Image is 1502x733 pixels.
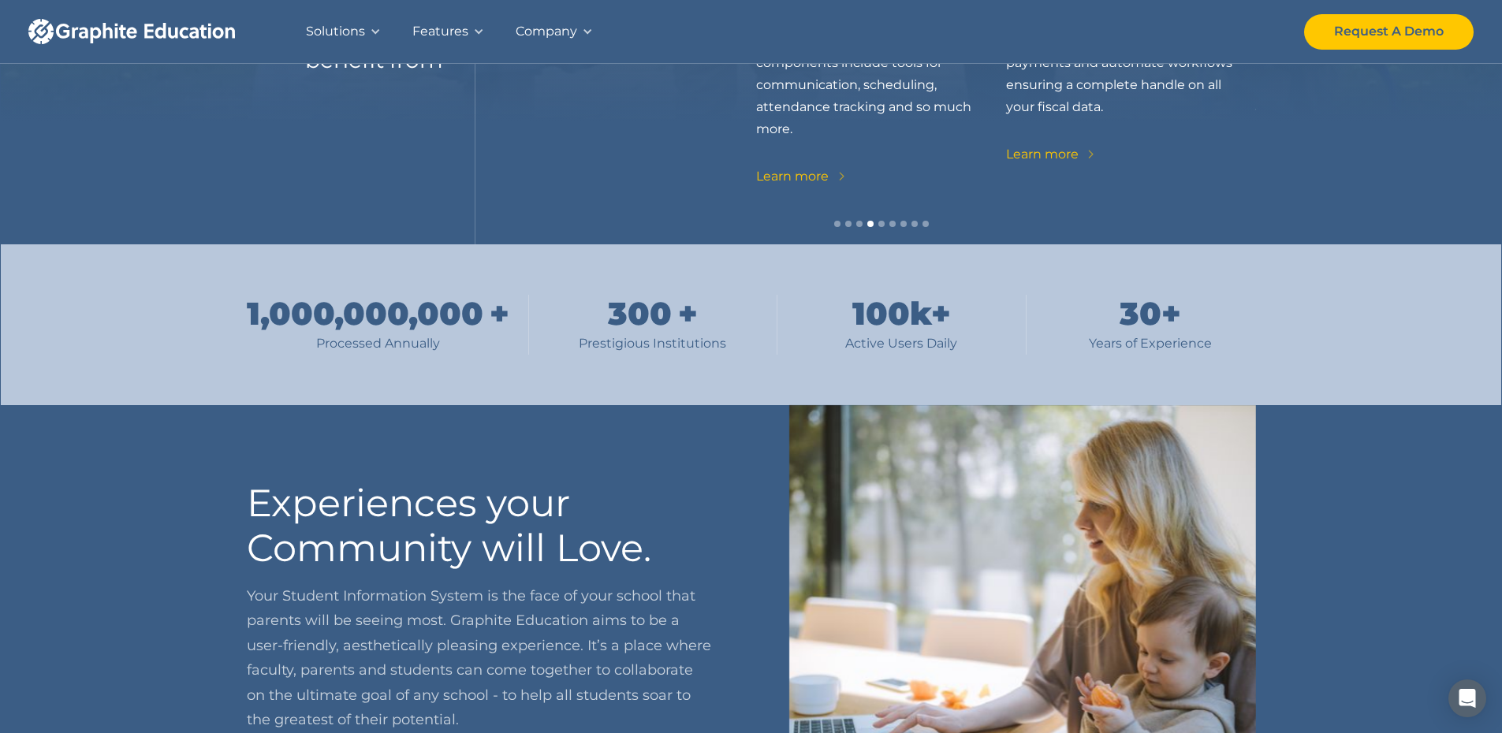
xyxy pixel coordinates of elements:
div: Show slide 3 of 9 [856,221,863,227]
div: Show slide 6 of 9 [889,221,896,227]
div: Years of Experience [1089,333,1212,355]
div: Company [516,20,577,43]
div: + [490,295,509,333]
div: Show slide 1 of 9 [834,221,840,227]
div: Prestigious Institutions [579,333,726,355]
a: Request A Demo [1304,14,1474,50]
div: Show slide 2 of 9 [845,221,852,227]
div: 300 [608,295,672,333]
div: 100 [852,295,910,333]
h2: Experiences your Community will Love. [247,481,714,571]
div: 30 [1120,295,1161,333]
div: Solutions [306,20,365,43]
div: Show slide 8 of 9 [911,221,918,227]
div: Features [412,20,468,43]
iframe: profile [6,23,246,144]
div: Show slide 7 of 9 [900,221,907,227]
div: k+ [910,295,951,333]
div: Learn more [1006,143,1079,166]
div: Show slide 4 of 9 [867,221,874,227]
div: Show slide 9 of 9 [922,221,929,227]
div: Request A Demo [1334,20,1444,43]
div: Learn more [1255,143,1328,166]
div: + [678,295,698,333]
div: Learn more [756,166,829,188]
p: Our wide-ranging academic components include tools for communication, scheduling, attendance trac... [756,30,1006,140]
div: Show slide 5 of 9 [878,221,885,227]
div: Processed Annually [247,333,509,355]
div: Open Intercom Messenger [1448,679,1486,717]
p: Manage all receivables, process payments and automate workflows ensuring a complete handle on all... [1006,30,1256,118]
p: Your Student Information System is the face of your school that parents will be seeing most. Grap... [247,584,714,733]
div: 1,000,000,000 [247,295,483,333]
div: Active Users Daily [845,333,957,355]
div: + [1161,295,1181,333]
